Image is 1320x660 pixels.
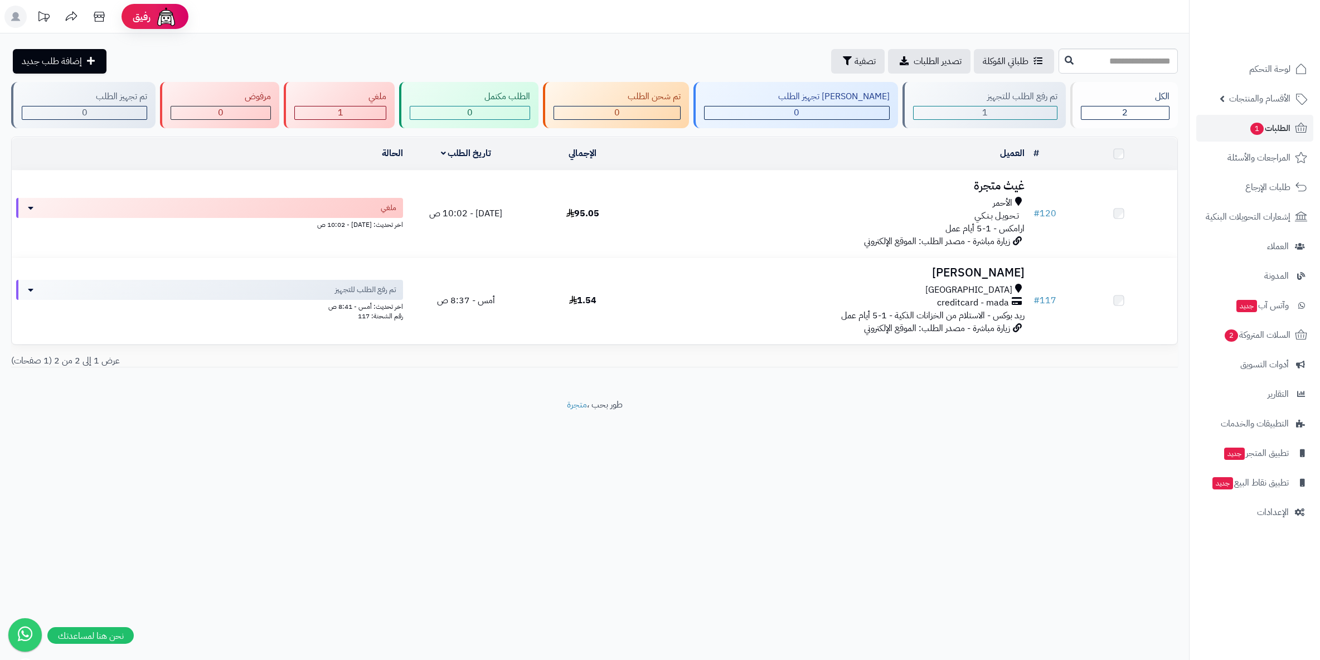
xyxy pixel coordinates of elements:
div: الكل [1081,90,1169,103]
div: تم شحن الطلب [554,90,681,103]
a: أدوات التسويق [1196,351,1313,378]
span: الأقسام والمنتجات [1229,91,1290,106]
div: 1 [914,106,1057,119]
span: 1 [982,106,988,119]
span: طلباتي المُوكلة [983,55,1028,68]
span: تـحـويـل بـنـكـي [974,210,1019,222]
div: 0 [22,106,147,119]
span: 0 [218,106,224,119]
a: العملاء [1196,233,1313,260]
span: 0 [794,106,799,119]
span: 0 [614,106,620,119]
a: #120 [1033,207,1056,220]
span: تصدير الطلبات [914,55,962,68]
span: طلبات الإرجاع [1245,179,1290,195]
span: رفيق [133,10,151,23]
span: 0 [82,106,88,119]
span: 2 [1122,106,1128,119]
span: أدوات التسويق [1240,357,1289,372]
a: # [1033,147,1039,160]
a: إشعارات التحويلات البنكية [1196,203,1313,230]
span: 95.05 [566,207,599,220]
span: التطبيقات والخدمات [1221,416,1289,431]
a: تم تجهيز الطلب 0 [9,82,158,128]
a: تحديثات المنصة [30,6,57,31]
span: تطبيق المتجر [1223,445,1289,461]
a: طلبات الإرجاع [1196,174,1313,201]
span: إضافة طلب جديد [22,55,82,68]
div: 0 [410,106,529,119]
h3: [PERSON_NAME] [646,266,1025,279]
span: وآتس آب [1235,298,1289,313]
a: الإعدادات [1196,499,1313,526]
a: تطبيق المتجرجديد [1196,440,1313,467]
a: ملغي 1 [282,82,397,128]
span: لوحة التحكم [1249,61,1290,77]
span: المدونة [1264,268,1289,284]
span: السلات المتروكة [1224,327,1290,343]
div: تم تجهيز الطلب [22,90,147,103]
span: الأحمر [993,197,1012,210]
a: وآتس آبجديد [1196,292,1313,319]
span: التقارير [1268,386,1289,402]
span: 0 [467,106,473,119]
div: اخر تحديث: [DATE] - 10:02 ص [16,218,403,230]
span: تصفية [855,55,876,68]
a: لوحة التحكم [1196,56,1313,82]
span: زيارة مباشرة - مصدر الطلب: الموقع الإلكتروني [864,322,1010,335]
span: جديد [1224,448,1245,460]
span: 1.54 [569,294,596,307]
span: ريد بوكس - الاستلام من الخزانات الذكية - 1-5 أيام عمل [841,309,1025,322]
span: رقم الشحنة: 117 [358,311,403,321]
div: 0 [554,106,680,119]
span: جديد [1236,300,1257,312]
span: تم رفع الطلب للتجهيز [335,284,396,295]
div: ملغي [294,90,386,103]
a: إضافة طلب جديد [13,49,106,74]
div: مرفوض [171,90,271,103]
span: تطبيق نقاط البيع [1211,475,1289,491]
span: # [1033,207,1040,220]
div: عرض 1 إلى 2 من 2 (1 صفحات) [3,355,595,367]
span: ملغي [381,202,396,213]
a: الحالة [382,147,403,160]
span: 1 [1250,123,1264,135]
a: مرفوض 0 [158,82,282,128]
span: العملاء [1267,239,1289,254]
span: زيارة مباشرة - مصدر الطلب: الموقع الإلكتروني [864,235,1010,248]
span: المراجعات والأسئلة [1227,150,1290,166]
a: تم رفع الطلب للتجهيز 1 [900,82,1068,128]
div: 1 [295,106,386,119]
div: الطلب مكتمل [410,90,530,103]
a: تم شحن الطلب 0 [541,82,691,128]
a: الكل2 [1068,82,1180,128]
div: تم رفع الطلب للتجهيز [913,90,1057,103]
a: تصدير الطلبات [888,49,970,74]
span: 1 [338,106,343,119]
a: تطبيق نقاط البيعجديد [1196,469,1313,496]
a: العميل [1000,147,1025,160]
a: #117 [1033,294,1056,307]
span: أمس - 8:37 ص [437,294,495,307]
a: الطلب مكتمل 0 [397,82,540,128]
span: الطلبات [1249,120,1290,136]
a: متجرة [567,398,587,411]
img: ai-face.png [155,6,177,28]
a: المدونة [1196,263,1313,289]
a: التقارير [1196,381,1313,407]
span: # [1033,294,1040,307]
a: الإجمالي [569,147,596,160]
span: creditcard - mada [937,297,1009,309]
a: السلات المتروكة2 [1196,322,1313,348]
span: جديد [1212,477,1233,489]
div: 0 [171,106,270,119]
span: إشعارات التحويلات البنكية [1206,209,1290,225]
span: الإعدادات [1257,504,1289,520]
span: 2 [1225,329,1238,342]
a: الطلبات1 [1196,115,1313,142]
a: المراجعات والأسئلة [1196,144,1313,171]
span: ارامكس - 1-5 أيام عمل [945,222,1025,235]
span: [GEOGRAPHIC_DATA] [925,284,1012,297]
a: طلباتي المُوكلة [974,49,1054,74]
div: 0 [705,106,889,119]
